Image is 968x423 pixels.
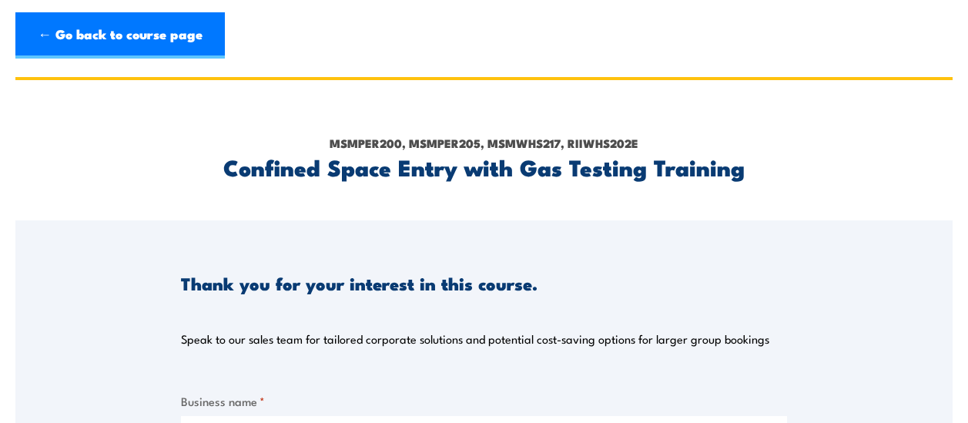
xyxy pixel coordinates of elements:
label: Business name [181,392,787,410]
a: ← Go back to course page [15,12,225,59]
h3: Thank you for your interest in this course. [181,274,538,292]
p: MSMPER200, MSMPER205, MSMWHS217, RIIWHS202E [181,135,787,152]
h2: Confined Space Entry with Gas Testing Training [181,156,787,176]
p: Speak to our sales team for tailored corporate solutions and potential cost-saving options for la... [181,331,769,347]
